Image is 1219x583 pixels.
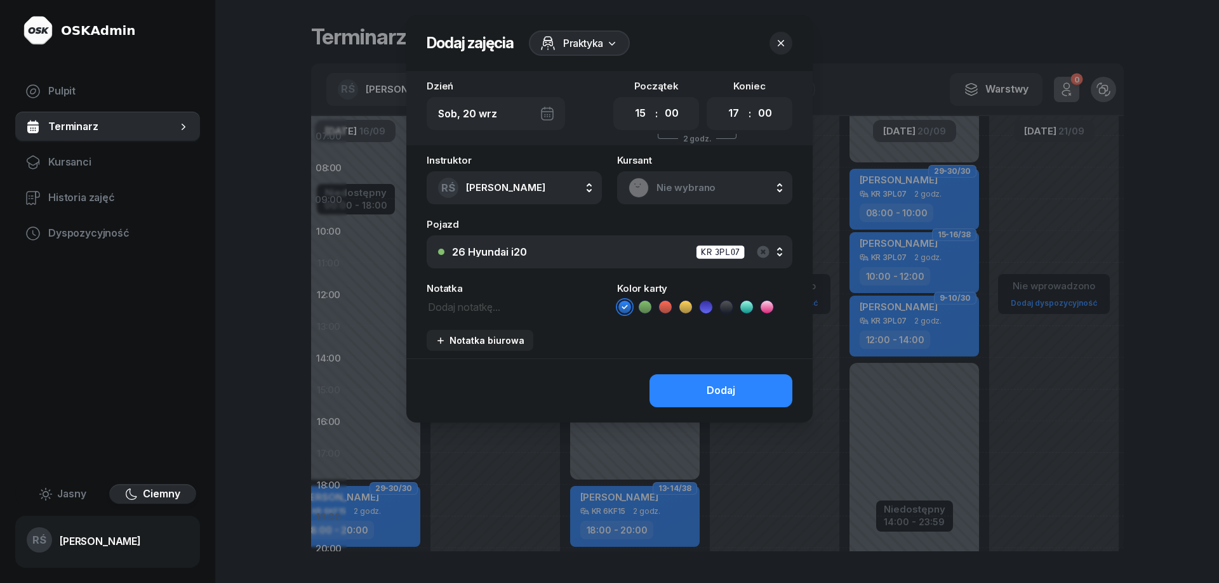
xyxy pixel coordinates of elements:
[15,112,200,142] a: Terminarz
[427,330,533,351] button: Notatka biurowa
[57,486,86,502] span: Jasny
[48,225,190,242] span: Dyspozycyjność
[707,383,735,399] div: Dodaj
[60,536,141,546] div: [PERSON_NAME]
[427,171,602,204] button: RŚ[PERSON_NAME]
[656,180,781,196] span: Nie wybrano
[48,119,177,135] span: Terminarz
[109,484,197,504] button: Ciemny
[466,181,545,193] span: [PERSON_NAME]
[48,190,190,206] span: Historia zajęć
[15,76,200,107] a: Pulpit
[649,374,792,407] button: Dodaj
[48,83,190,100] span: Pulpit
[15,147,200,178] a: Kursanci
[48,154,190,171] span: Kursanci
[452,247,527,257] div: 26 Hyundai i20
[15,183,200,213] a: Historia zajęć
[427,235,792,268] button: 26 Hyundai i20KR 3PL07
[563,36,603,51] span: Praktyka
[696,245,745,259] div: KR 3PL07
[436,335,524,346] div: Notatka biurowa
[61,22,135,39] div: OSKAdmin
[655,106,658,121] div: :
[749,106,751,121] div: :
[32,535,46,546] span: RŚ
[23,15,53,46] img: logo-light@2x.png
[19,484,107,504] button: Jasny
[427,33,514,53] h2: Dodaj zajęcia
[441,183,455,193] span: RŚ
[15,218,200,249] a: Dyspozycyjność
[143,486,180,502] span: Ciemny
